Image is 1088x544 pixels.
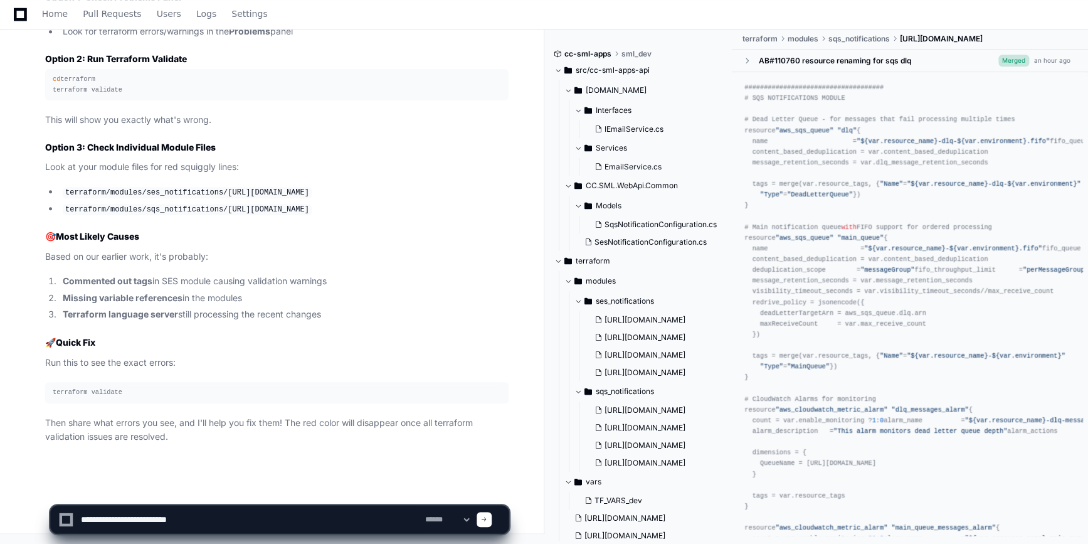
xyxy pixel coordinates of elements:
svg: Directory [564,253,572,269]
span: Merged [998,55,1029,67]
span: "dlq_messages_alarm" [891,406,968,413]
li: still processing the recent changes [59,307,509,322]
svg: Directory [584,198,592,213]
li: in the modules [59,291,509,306]
span: "aws_cloudwatch_metric_alarm" [776,406,888,413]
p: Look at your module files for red squiggly lines: [45,160,509,174]
span: ses_notifications [596,296,654,306]
strong: Commented out tags [63,275,152,286]
span: [URL][DOMAIN_NAME] [605,405,685,415]
span: "DeadLetterQueue" [787,191,853,198]
button: ses_notifications [574,291,723,311]
p: This will show you exactly what's wrong. [45,113,509,127]
strong: Option 3: Check Individual Module Files [45,142,216,152]
button: EmailService.cs [589,158,717,176]
code: terraform/modules/ses_notifications/[URL][DOMAIN_NAME] [63,187,312,198]
span: sml_dev [621,49,652,59]
svg: Directory [564,63,572,78]
button: src/cc-sml-apps-api [554,60,723,80]
span: 1 [872,417,876,424]
span: [URL][DOMAIN_NAME] [605,368,685,378]
button: modules [564,271,723,291]
svg: Directory [574,178,582,193]
span: "${var.resource_name}-dlq-${var.environment}.fifo" [857,137,1050,145]
span: "${var.resource_name}-${var.environment}.fifo" [864,245,1042,252]
svg: Directory [584,294,592,309]
strong: Most Likely Causes [56,231,139,242]
strong: Missing variable references [63,292,182,303]
button: [URL][DOMAIN_NAME] [589,454,716,472]
div: an hour ago [1034,56,1070,65]
span: "MainQueue" [787,363,830,370]
span: cd [53,75,60,83]
span: terraform [742,34,777,44]
span: Pull Requests [83,10,141,18]
span: [URL][DOMAIN_NAME] [605,458,685,468]
svg: Directory [584,384,592,399]
button: [DOMAIN_NAME] [564,80,724,100]
span: Interfaces [596,105,631,115]
span: cc-sml-apps [564,49,611,59]
span: "${var.resource_name}-${var.environment}" [907,352,1065,360]
button: [URL][DOMAIN_NAME] [589,329,716,346]
button: Models [574,196,724,216]
div: AB#110760 resource renaming for sqs dlq [758,56,911,66]
span: Home [42,10,68,18]
button: [URL][DOMAIN_NAME] [589,364,716,381]
li: in SES module causing validation warnings [59,274,509,289]
div: terraform validate [53,387,501,398]
span: [URL][DOMAIN_NAME] [899,34,982,44]
span: terraform [576,256,610,266]
span: "Type" [760,363,783,370]
span: CC.SML.WebApi.Common [586,181,678,191]
span: Models [596,201,621,211]
strong: Problems [229,26,270,36]
svg: Directory [584,103,592,118]
p: Run this to see the exact errors: [45,356,509,370]
p: Then share what errors you see, and I'll help you fix them! The red color will disappear once all... [45,416,509,445]
svg: Directory [574,274,582,289]
span: Services [596,143,627,153]
button: CC.SML.WebApi.Common [564,176,724,196]
h2: 🎯 [45,230,509,243]
button: SesNotificationConfiguration.cs [579,233,717,251]
button: IEmailService.cs [589,120,717,138]
span: EmailService.cs [605,162,662,172]
button: SqsNotificationConfiguration.cs [589,216,717,233]
span: [URL][DOMAIN_NAME] [605,350,685,360]
span: 0 [880,417,884,424]
button: [URL][DOMAIN_NAME] [589,419,716,437]
span: [URL][DOMAIN_NAME] [605,423,685,433]
button: sqs_notifications [574,381,723,402]
span: with [841,223,857,231]
strong: Quick Fix [56,337,95,348]
span: modules [787,34,818,44]
svg: Directory [574,474,582,489]
button: [URL][DOMAIN_NAME] [589,311,716,329]
button: Interfaces [574,100,724,120]
span: sqs_notifications [596,387,654,397]
span: sqs_notifications [828,34,889,44]
span: "messageGroup" [860,266,914,274]
span: "main_queue" [837,234,884,242]
span: Settings [231,10,267,18]
button: Services [574,138,724,158]
span: "Type" [760,191,783,198]
span: vars [586,477,601,487]
span: SqsNotificationConfiguration.cs [605,220,717,230]
span: [URL][DOMAIN_NAME] [605,333,685,343]
span: Users [157,10,181,18]
span: "Name" [880,352,903,360]
li: Look for terraform errors/warnings in the panel [59,24,509,39]
button: vars [564,472,723,492]
span: [DOMAIN_NAME] [586,85,647,95]
button: terraform [554,251,723,271]
button: [URL][DOMAIN_NAME] [589,346,716,364]
span: src/cc-sml-apps-api [576,65,650,75]
div: terraform terraform validate [53,74,501,95]
strong: Terraform language server [63,309,178,319]
svg: Directory [584,141,592,156]
span: [URL][DOMAIN_NAME] [605,440,685,451]
span: "${var.resource_name}-dlq-${var.environment}" [907,180,1080,188]
span: modules [586,276,616,286]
